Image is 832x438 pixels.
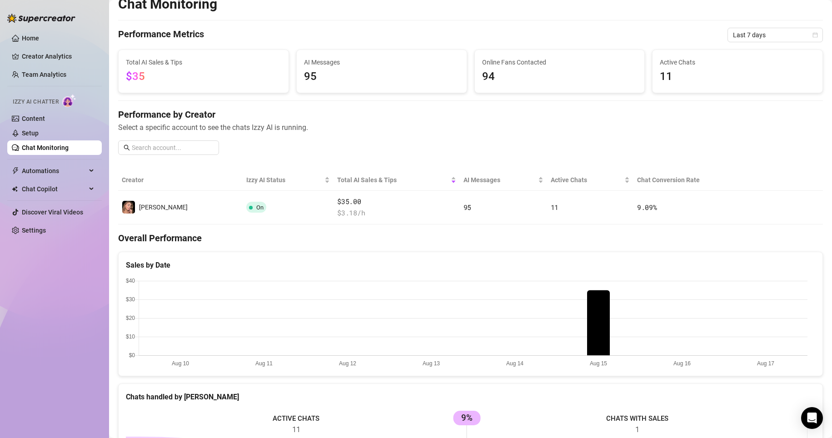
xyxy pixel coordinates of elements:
[118,169,243,191] th: Creator
[126,259,815,271] div: Sales by Date
[22,49,95,64] a: Creator Analytics
[463,175,536,185] span: AI Messages
[733,28,817,42] span: Last 7 days
[812,32,818,38] span: calendar
[126,391,815,403] div: Chats handled by [PERSON_NAME]
[547,169,633,191] th: Active Chats
[122,201,135,214] img: Anastasia
[633,169,752,191] th: Chat Conversion Rate
[126,70,145,83] span: $35
[22,209,83,216] a: Discover Viral Videos
[337,196,456,207] span: $35.00
[13,98,59,106] span: Izzy AI Chatter
[660,57,815,67] span: Active Chats
[118,108,823,121] h4: Performance by Creator
[337,208,456,219] span: $ 3.18 /h
[801,407,823,429] div: Open Intercom Messenger
[243,169,334,191] th: Izzy AI Status
[124,144,130,151] span: search
[460,169,547,191] th: AI Messages
[551,175,623,185] span: Active Chats
[22,164,86,178] span: Automations
[118,232,823,244] h4: Overall Performance
[482,57,638,67] span: Online Fans Contacted
[304,68,459,85] span: 95
[126,57,281,67] span: Total AI Sales & Tips
[482,68,638,85] span: 94
[62,94,76,107] img: AI Chatter
[7,14,75,23] img: logo-BBDzfeDw.svg
[22,129,39,137] a: Setup
[304,57,459,67] span: AI Messages
[637,203,657,212] span: 9.09 %
[139,204,188,211] span: [PERSON_NAME]
[334,169,459,191] th: Total AI Sales & Tips
[246,175,323,185] span: Izzy AI Status
[118,122,823,133] span: Select a specific account to see the chats Izzy AI is running.
[22,227,46,234] a: Settings
[12,186,18,192] img: Chat Copilot
[132,143,214,153] input: Search account...
[256,204,264,211] span: On
[22,35,39,42] a: Home
[463,203,471,212] span: 95
[22,115,45,122] a: Content
[22,71,66,78] a: Team Analytics
[12,167,19,174] span: thunderbolt
[660,68,815,85] span: 11
[22,182,86,196] span: Chat Copilot
[337,175,448,185] span: Total AI Sales & Tips
[22,144,69,151] a: Chat Monitoring
[551,203,558,212] span: 11
[118,28,204,42] h4: Performance Metrics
